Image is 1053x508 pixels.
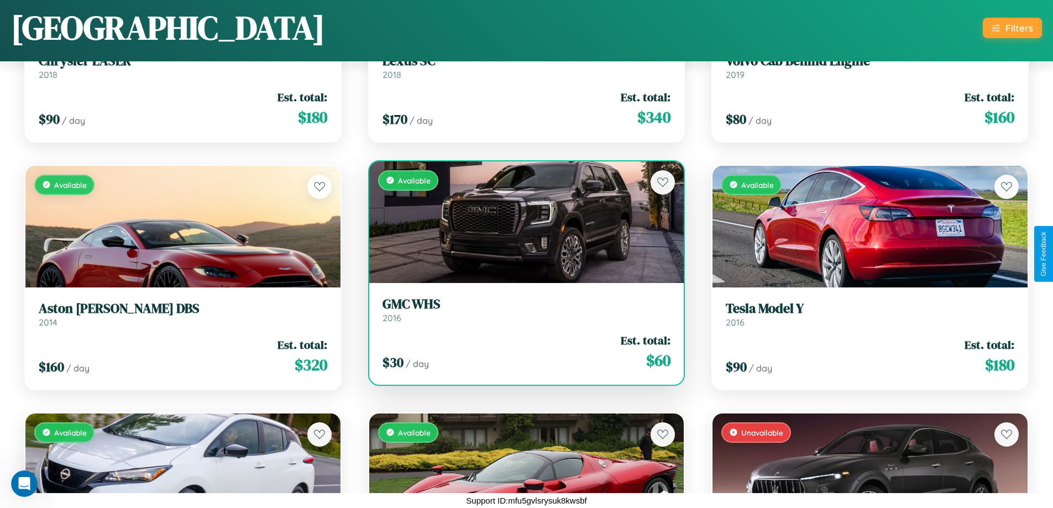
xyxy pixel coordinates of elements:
[383,69,401,80] span: 2018
[741,180,774,190] span: Available
[39,301,327,317] h3: Aston [PERSON_NAME] DBS
[726,358,747,376] span: $ 90
[62,115,85,126] span: / day
[11,5,325,50] h1: [GEOGRAPHIC_DATA]
[383,353,404,371] span: $ 30
[726,110,746,128] span: $ 80
[965,89,1014,105] span: Est. total:
[39,53,327,80] a: Chrysler LASER2018
[406,358,429,369] span: / day
[39,53,327,69] h3: Chrysler LASER
[621,332,670,348] span: Est. total:
[741,428,783,437] span: Unavailable
[277,89,327,105] span: Est. total:
[383,312,401,323] span: 2016
[39,358,64,376] span: $ 160
[66,363,90,374] span: / day
[54,428,87,437] span: Available
[646,349,670,371] span: $ 60
[39,69,57,80] span: 2018
[398,176,431,185] span: Available
[965,337,1014,353] span: Est. total:
[277,337,327,353] span: Est. total:
[621,89,670,105] span: Est. total:
[726,301,1014,328] a: Tesla Model Y2016
[383,110,407,128] span: $ 170
[985,354,1014,376] span: $ 180
[11,470,38,497] iframe: Intercom live chat
[1005,22,1033,34] div: Filters
[466,493,586,508] p: Support ID: mfu5gvlsrysuk8kwsbf
[726,69,745,80] span: 2019
[984,106,1014,128] span: $ 160
[726,317,745,328] span: 2016
[54,180,87,190] span: Available
[726,53,1014,69] h3: Volvo Cab Behind Engine
[383,53,671,80] a: Lexus SC2018
[1040,232,1047,276] div: Give Feedback
[748,115,772,126] span: / day
[298,106,327,128] span: $ 180
[726,301,1014,317] h3: Tesla Model Y
[637,106,670,128] span: $ 340
[383,296,671,312] h3: GMC WHS
[39,317,57,328] span: 2014
[39,110,60,128] span: $ 90
[410,115,433,126] span: / day
[398,428,431,437] span: Available
[983,18,1042,38] button: Filters
[749,363,772,374] span: / day
[295,354,327,376] span: $ 320
[383,53,671,69] h3: Lexus SC
[39,301,327,328] a: Aston [PERSON_NAME] DBS2014
[726,53,1014,80] a: Volvo Cab Behind Engine2019
[383,296,671,323] a: GMC WHS2016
